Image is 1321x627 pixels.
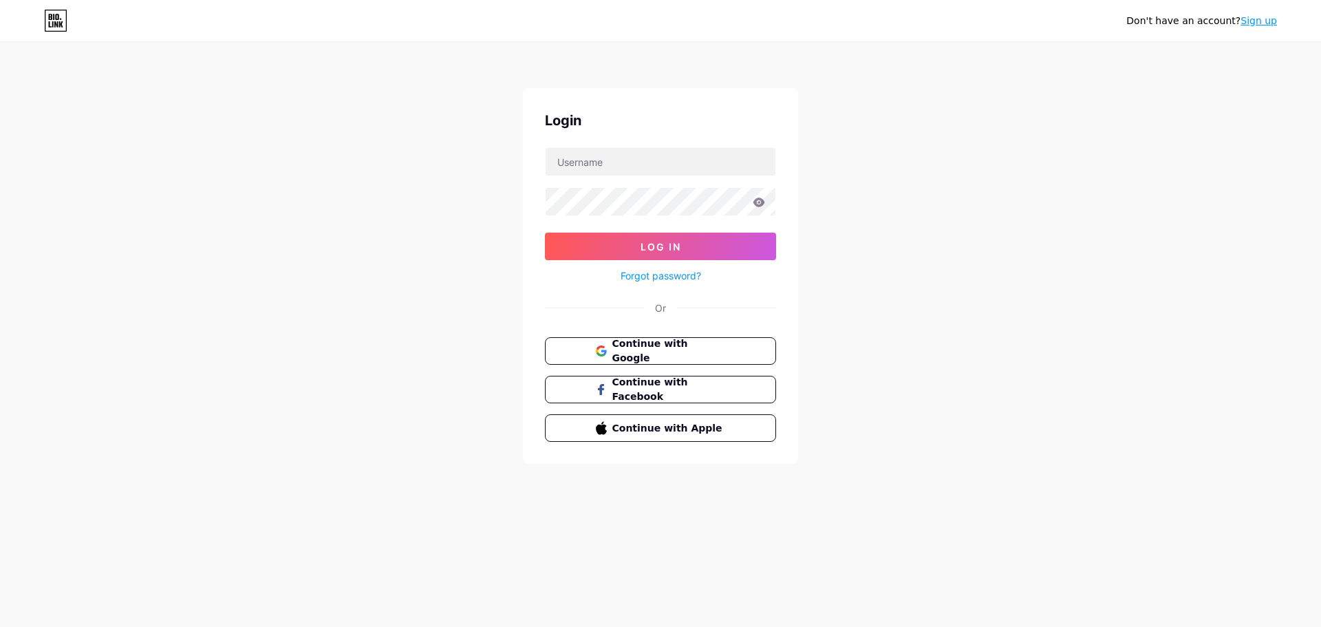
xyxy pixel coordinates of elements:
[1126,14,1277,28] div: Don't have an account?
[545,110,776,131] div: Login
[612,337,726,365] span: Continue with Google
[545,376,776,403] button: Continue with Facebook
[546,148,775,176] input: Username
[612,375,726,404] span: Continue with Facebook
[545,414,776,442] button: Continue with Apple
[545,233,776,260] button: Log In
[641,241,681,253] span: Log In
[612,421,726,436] span: Continue with Apple
[655,301,666,315] div: Or
[621,268,701,283] a: Forgot password?
[1241,15,1277,26] a: Sign up
[545,337,776,365] button: Continue with Google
